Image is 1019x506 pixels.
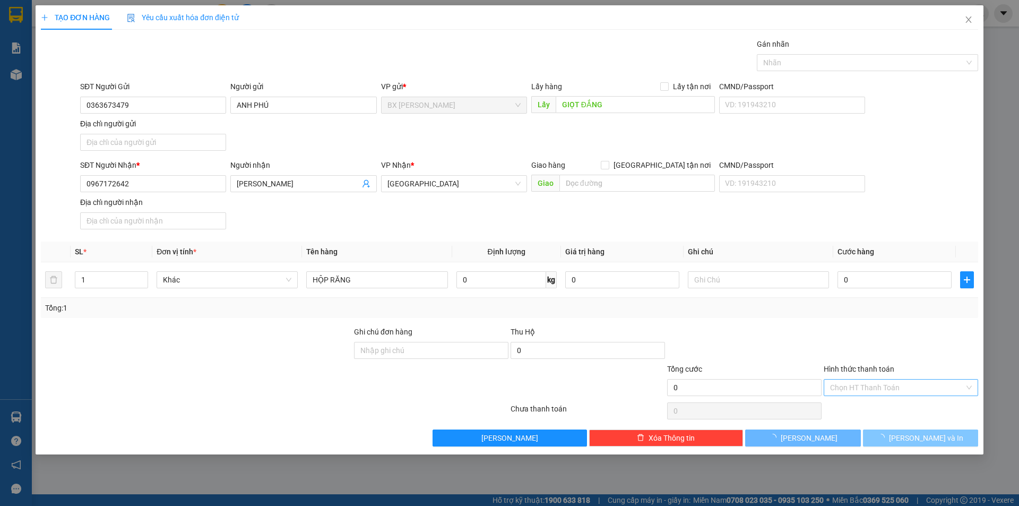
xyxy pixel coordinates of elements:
[769,434,781,441] span: loading
[45,302,393,314] div: Tổng: 1
[609,159,715,171] span: [GEOGRAPHIC_DATA] tận nơi
[781,432,837,444] span: [PERSON_NAME]
[80,159,226,171] div: SĐT Người Nhận
[719,81,865,92] div: CMND/Passport
[163,272,291,288] span: Khác
[9,35,177,49] div: 0339314676
[481,432,538,444] span: [PERSON_NAME]
[488,247,525,256] span: Định lượng
[230,159,376,171] div: Người nhận
[954,5,983,35] button: Close
[669,81,715,92] span: Lấy tận nơi
[9,61,177,98] span: [DEMOGRAPHIC_DATA][GEOGRAPHIC_DATA]
[80,134,226,151] input: Địa chỉ của người gửi
[127,13,239,22] span: Yêu cầu xuất hóa đơn điện tử
[745,430,860,447] button: [PERSON_NAME]
[80,118,226,130] div: Địa chỉ người gửi
[45,271,62,288] button: delete
[649,432,695,444] span: Xóa Thông tin
[757,40,789,48] label: Gán nhãn
[387,97,521,113] span: BX Cao Lãnh
[964,15,973,24] span: close
[80,196,226,208] div: Địa chỉ người nhận
[41,14,48,21] span: plus
[362,179,370,188] span: user-add
[565,271,679,288] input: 0
[381,81,527,92] div: VP gửi
[80,212,226,229] input: Địa chỉ của người nhận
[509,403,666,422] div: Chưa thanh toán
[589,430,744,447] button: deleteXóa Thông tin
[306,247,338,256] span: Tên hàng
[719,159,865,171] div: CMND/Passport
[863,430,978,447] button: [PERSON_NAME] và In
[684,242,833,262] th: Ghi chú
[960,271,974,288] button: plus
[9,9,177,22] div: BX [PERSON_NAME]
[556,96,715,113] input: Dọc đường
[75,247,83,256] span: SL
[559,175,715,192] input: Dọc đường
[837,247,874,256] span: Cước hàng
[961,276,973,284] span: plus
[127,14,135,22] img: icon
[433,430,587,447] button: [PERSON_NAME]
[387,176,521,192] span: Sài Gòn
[80,81,226,92] div: SĐT Người Gửi
[565,247,605,256] span: Giá trị hàng
[546,271,557,288] span: kg
[877,434,889,441] span: loading
[667,365,702,373] span: Tổng cước
[9,10,25,21] span: Gửi:
[41,13,110,22] span: TẠO ĐƠN HÀNG
[381,161,411,169] span: VP Nhận
[354,328,412,336] label: Ghi chú đơn hàng
[531,161,565,169] span: Giao hàng
[637,434,644,442] span: delete
[9,49,24,61] span: DĐ:
[230,81,376,92] div: Người gửi
[354,342,508,359] input: Ghi chú đơn hàng
[9,22,177,35] div: CÔ TRINH
[824,365,894,373] label: Hình thức thanh toán
[511,328,535,336] span: Thu Hộ
[157,247,196,256] span: Đơn vị tính
[531,175,559,192] span: Giao
[531,96,556,113] span: Lấy
[531,82,562,91] span: Lấy hàng
[306,271,447,288] input: VD: Bàn, Ghế
[688,271,829,288] input: Ghi Chú
[889,432,963,444] span: [PERSON_NAME] và In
